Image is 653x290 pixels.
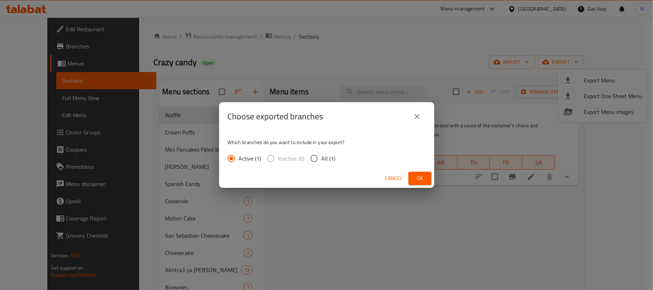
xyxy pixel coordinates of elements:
[383,172,406,185] button: Cancel
[322,154,336,163] span: All (1)
[228,139,426,146] p: Which branches do you want to include in your export?
[385,174,403,183] span: Cancel
[278,154,305,163] span: Inactive (0)
[239,154,261,163] span: Active (1)
[228,111,323,122] h2: Choose exported branches
[408,108,426,125] button: close
[408,172,431,185] button: Ok
[414,174,426,183] span: Ok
